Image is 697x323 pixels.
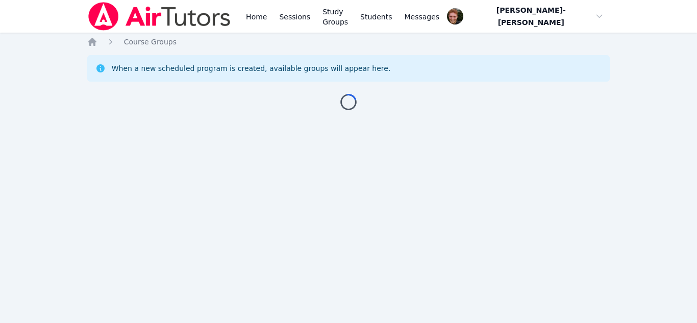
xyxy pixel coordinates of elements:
[405,12,440,22] span: Messages
[124,37,177,47] a: Course Groups
[112,63,391,73] div: When a new scheduled program is created, available groups will appear here.
[87,37,610,47] nav: Breadcrumb
[124,38,177,46] span: Course Groups
[87,2,232,31] img: Air Tutors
